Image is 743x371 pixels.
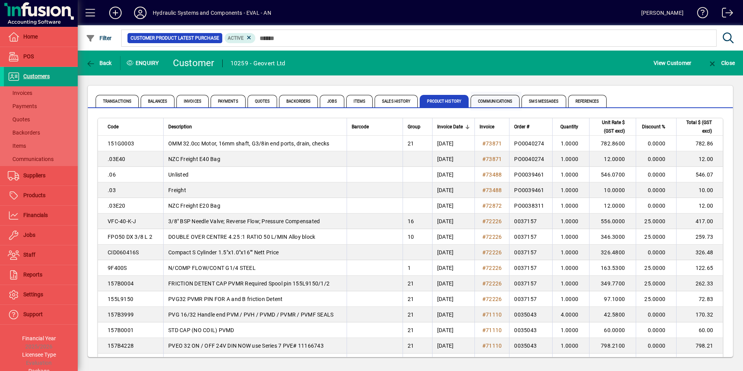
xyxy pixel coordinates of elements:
span: 155L9150 [108,296,133,302]
td: 25.0000 [636,260,676,276]
td: [DATE] [432,291,474,307]
div: Code [108,122,159,131]
td: [DATE] [432,338,474,353]
td: 1.0000 [552,322,589,338]
span: CID060416S [108,249,139,255]
span: # [482,156,486,162]
td: 0.0000 [636,338,676,353]
span: Invoices [8,90,32,96]
td: 1.0000 [552,276,589,291]
a: Knowledge Base [691,2,708,27]
a: Staff [4,245,78,265]
td: 0.0000 [636,353,676,369]
span: Unit Rate $ (GST excl) [594,118,625,135]
td: [DATE] [432,182,474,198]
span: 71110 [486,311,502,318]
span: 72226 [486,265,502,271]
td: 0037157 [509,276,552,291]
td: 1.0000 [552,182,589,198]
td: 4.0000 [552,307,589,322]
div: Quantity [557,122,585,131]
span: Code [108,122,119,131]
span: Compact S Cylinder 1.5"x1.0"x16"" Nett Price [168,249,279,255]
span: 157B3999 [108,311,134,318]
app-page-header-button: Back [78,56,120,70]
td: 0.0000 [636,198,676,213]
td: 170.32 [676,307,723,322]
span: 72226 [486,249,502,255]
td: 798.2100 [589,338,636,353]
span: Sales History [375,95,418,107]
span: 157B4228 [108,343,134,349]
span: # [482,234,486,240]
td: [DATE] [432,167,474,182]
span: Product History [420,95,469,107]
span: Discount % [642,122,665,131]
span: 21 [408,140,414,147]
span: Payments [211,95,246,107]
span: Communications [8,156,54,162]
a: #72226 [480,217,505,226]
td: [DATE] [432,136,474,151]
span: Reports [23,271,42,278]
td: 1.0000 [552,167,589,182]
a: Backorders [4,126,78,139]
a: Products [4,186,78,205]
td: 0035043 [509,307,552,322]
span: VFC-40-K-J [108,218,136,224]
span: 71110 [486,343,502,349]
td: 326.48 [676,245,723,260]
span: # [482,311,486,318]
a: #73871 [480,155,505,163]
span: Staff [23,252,35,258]
td: [DATE] [432,229,474,245]
span: # [482,343,486,349]
span: Active [228,35,244,41]
span: 157B0004 [108,280,134,287]
span: 151G0003 [108,140,134,147]
a: Jobs [4,226,78,245]
a: Financials [4,206,78,225]
span: 1 [408,265,411,271]
span: .06 [108,171,116,178]
span: 73871 [486,156,502,162]
span: Unlisted [168,171,188,178]
a: #72226 [480,279,505,288]
span: Settings [23,291,43,297]
span: 21 [408,327,414,333]
td: PO0039461 [509,167,552,182]
td: 346.3000 [589,229,636,245]
td: 1.0000 [552,136,589,151]
a: #73488 [480,170,505,179]
td: [DATE] [432,276,474,291]
span: 72226 [486,218,502,224]
span: 72872 [486,203,502,209]
span: # [482,187,486,193]
td: 0035043 [509,322,552,338]
td: 25.0000 [636,229,676,245]
td: 1.0000 [552,198,589,213]
td: 0.0000 [636,151,676,167]
span: Backorders [279,95,318,107]
td: 1.0000 [552,245,589,260]
button: Profile [128,6,153,20]
div: Barcode [352,122,398,131]
span: .03 [108,187,116,193]
td: [DATE] [432,353,474,369]
span: 9F400S [108,265,127,271]
td: 0037157 [509,213,552,229]
td: 375.62 [676,353,723,369]
div: Description [168,122,342,131]
span: View Customer [654,57,691,69]
span: Back [86,60,112,66]
span: Jobs [23,232,35,238]
td: 0.0000 [636,245,676,260]
a: #72226 [480,248,505,257]
span: Jobs [320,95,344,107]
button: View Customer [652,56,693,70]
span: Quantity [560,122,578,131]
span: # [482,249,486,255]
a: Suppliers [4,166,78,185]
button: Add [103,6,128,20]
td: 0035043 [509,353,552,369]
